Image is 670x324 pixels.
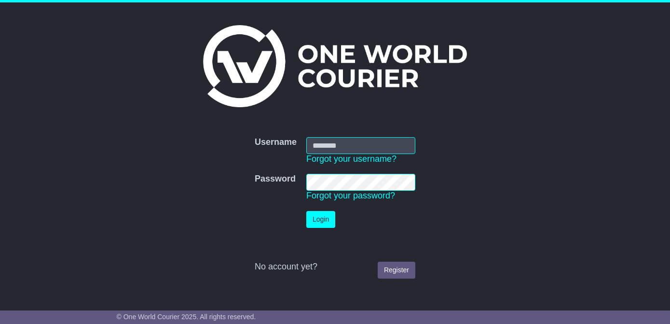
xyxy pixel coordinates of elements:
a: Forgot your username? [306,154,397,164]
a: Register [378,262,415,279]
img: One World [203,25,466,107]
button: Login [306,211,335,228]
label: Username [255,137,297,148]
div: No account yet? [255,262,415,272]
a: Forgot your password? [306,191,395,200]
span: © One World Courier 2025. All rights reserved. [117,313,256,321]
label: Password [255,174,296,184]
